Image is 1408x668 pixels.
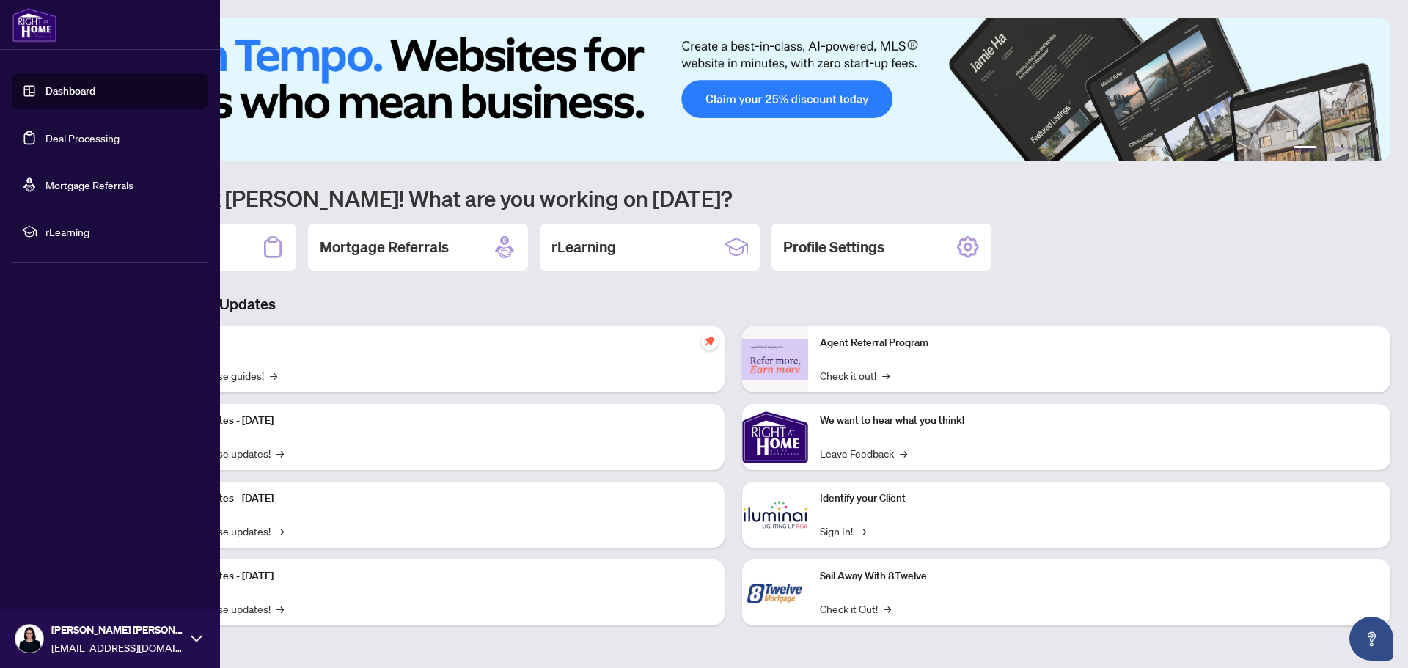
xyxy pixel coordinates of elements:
p: Identify your Client [820,491,1379,507]
img: logo [12,7,57,43]
img: Sail Away With 8Twelve [742,559,808,625]
a: Leave Feedback→ [820,445,907,461]
img: Slide 0 [76,18,1390,161]
span: → [276,601,284,617]
span: → [276,523,284,539]
p: Platform Updates - [DATE] [154,413,713,429]
button: 6 [1370,146,1376,152]
a: Check it Out!→ [820,601,891,617]
p: Agent Referral Program [820,335,1379,351]
span: → [882,367,890,383]
img: Profile Icon [15,625,43,653]
span: → [884,601,891,617]
button: 1 [1294,146,1317,152]
span: pushpin [701,332,719,350]
button: Open asap [1349,617,1393,661]
h1: Welcome back [PERSON_NAME]! What are you working on [DATE]? [76,184,1390,212]
span: → [859,523,866,539]
span: [EMAIL_ADDRESS][DOMAIN_NAME] [51,639,183,656]
span: [PERSON_NAME] [PERSON_NAME] [51,622,183,638]
p: We want to hear what you think! [820,413,1379,429]
span: → [270,367,277,383]
a: Sign In!→ [820,523,866,539]
a: Dashboard [45,84,95,98]
span: → [276,445,284,461]
a: Check it out!→ [820,367,890,383]
p: Sail Away With 8Twelve [820,568,1379,584]
img: Agent Referral Program [742,339,808,380]
button: 3 [1335,146,1341,152]
button: 2 [1323,146,1329,152]
button: 4 [1346,146,1352,152]
img: We want to hear what you think! [742,404,808,470]
p: Platform Updates - [DATE] [154,568,713,584]
h3: Brokerage & Industry Updates [76,294,1390,315]
a: Deal Processing [45,131,120,144]
p: Platform Updates - [DATE] [154,491,713,507]
p: Self-Help [154,335,713,351]
img: Identify your Client [742,482,808,548]
span: rLearning [45,224,198,240]
h2: rLearning [551,237,616,257]
span: → [900,445,907,461]
a: Mortgage Referrals [45,178,133,191]
h2: Profile Settings [783,237,884,257]
button: 5 [1358,146,1364,152]
h2: Mortgage Referrals [320,237,449,257]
